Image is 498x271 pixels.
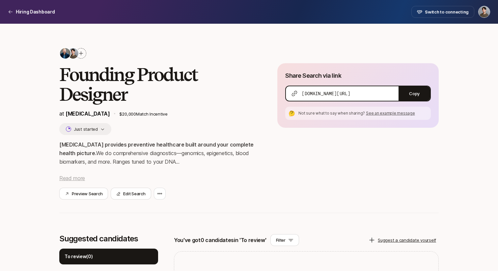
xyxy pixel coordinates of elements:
[399,86,430,101] button: Copy
[59,141,255,156] strong: [MEDICAL_DATA] provides preventive healthcare built around your complete health picture.
[270,234,299,246] button: Filter
[298,110,428,116] p: Not sure what to say when sharing?
[425,9,469,15] span: Switch to connecting
[378,237,436,243] p: Suggest a candidate yourself
[59,123,111,135] button: Just started
[68,48,78,59] img: ACg8ocLBQzhvHPWkBiAPnRlRV1m5rfT8VCpvLNjRCKnQzlOx1sWIVRQ=s160-c
[16,8,55,16] p: Hiring Dashboard
[119,111,257,117] p: $20,000 Match Incentive
[59,65,256,104] h2: Founding Product Designer
[174,236,266,244] p: You've got 0 candidates in 'To review'
[478,6,490,18] button: David Deng
[366,111,415,116] span: See an example message
[288,109,296,117] div: 🤔
[59,140,256,166] p: We do comprehensive diagnostics—genomics, epigenetics, blood biomarkers, and more. Ranges tuned t...
[59,234,158,243] p: Suggested candidates
[59,175,85,181] span: Read more
[111,188,151,200] button: Edit Search
[302,90,350,97] span: [DOMAIN_NAME][URL]
[59,188,108,200] button: Preview Search
[479,6,490,17] img: David Deng
[65,253,93,260] p: To review ( 0 )
[285,71,341,80] p: Share Search via link
[411,6,474,18] button: Switch to connecting
[60,48,70,59] img: ACg8ocLS2l1zMprXYdipp7mfi5ZAPgYYEnnfB-SEFN0Ix-QHc6UIcGI=s160-c
[66,110,110,117] span: [MEDICAL_DATA]
[59,109,110,118] p: at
